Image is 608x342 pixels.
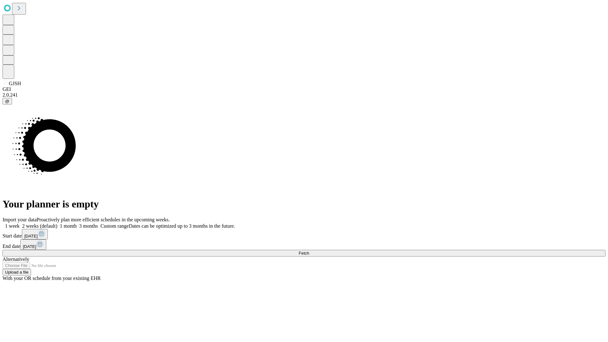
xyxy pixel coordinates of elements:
div: Start date [3,229,605,239]
span: @ [5,99,9,104]
span: GJSH [9,81,21,86]
div: GEI [3,86,605,92]
span: With your OR schedule from your existing EHR [3,275,101,281]
span: Proactively plan more efficient schedules in the upcoming weeks. [37,217,170,222]
span: 1 week [5,223,20,229]
h1: Your planner is empty [3,198,605,210]
button: Upload a file [3,269,31,275]
span: Import your data [3,217,37,222]
span: 3 months [79,223,98,229]
span: [DATE] [24,234,38,238]
button: @ [3,98,12,104]
button: [DATE] [22,229,48,239]
div: 2.0.241 [3,92,605,98]
span: Custom range [100,223,129,229]
div: End date [3,239,605,250]
button: Fetch [3,250,605,256]
span: Dates can be optimized up to 3 months in the future. [129,223,235,229]
span: Alternatively [3,256,29,262]
span: [DATE] [23,244,36,249]
button: [DATE] [20,239,46,250]
span: 1 month [60,223,77,229]
span: 2 weeks (default) [22,223,57,229]
span: Fetch [299,251,309,256]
